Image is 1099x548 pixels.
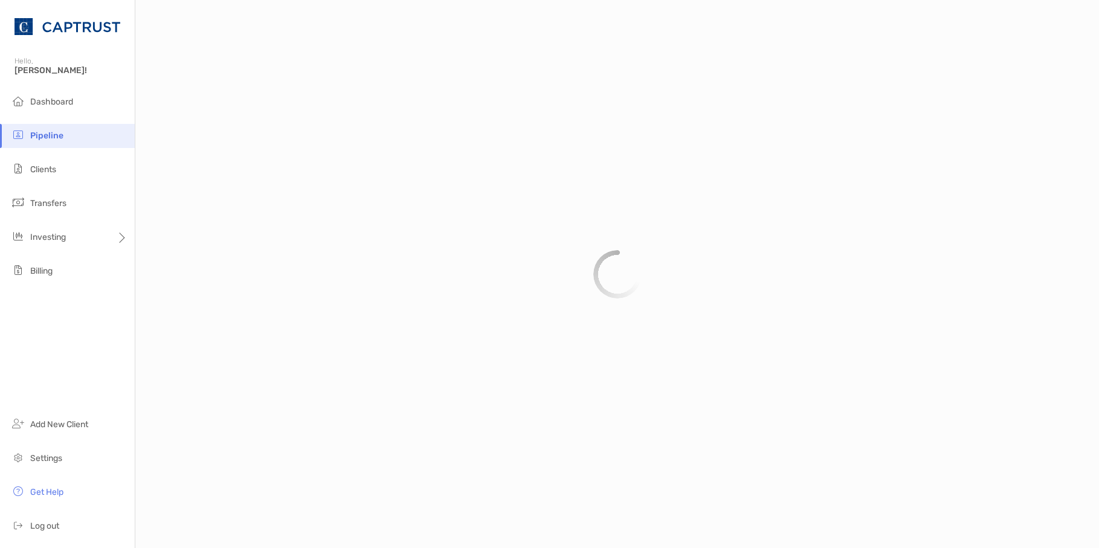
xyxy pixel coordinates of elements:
[11,229,25,243] img: investing icon
[11,518,25,532] img: logout icon
[11,195,25,210] img: transfers icon
[30,164,56,175] span: Clients
[30,419,88,430] span: Add New Client
[11,94,25,108] img: dashboard icon
[11,484,25,498] img: get-help icon
[11,450,25,465] img: settings icon
[15,65,127,76] span: [PERSON_NAME]!
[30,487,63,497] span: Get Help
[30,521,59,531] span: Log out
[30,453,62,463] span: Settings
[11,161,25,176] img: clients icon
[30,232,66,242] span: Investing
[30,131,63,141] span: Pipeline
[11,127,25,142] img: pipeline icon
[15,5,120,48] img: CAPTRUST Logo
[30,198,66,208] span: Transfers
[30,266,53,276] span: Billing
[11,263,25,277] img: billing icon
[11,416,25,431] img: add_new_client icon
[30,97,73,107] span: Dashboard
